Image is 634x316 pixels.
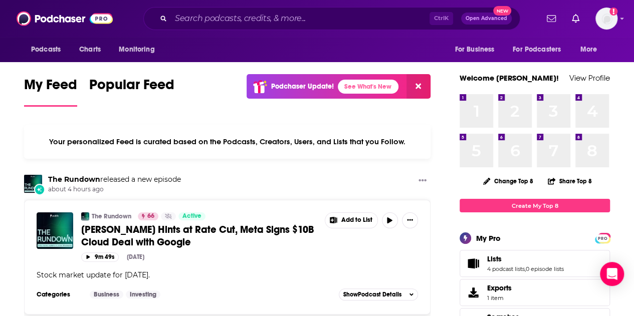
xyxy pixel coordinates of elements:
a: PRO [596,234,608,241]
a: 4 podcast lists [487,265,525,272]
span: 66 [147,211,154,221]
span: [PERSON_NAME] Hints at Rate Cut, Meta Signs $10B Cloud Deal with Google [81,223,314,248]
span: For Business [455,43,494,57]
a: Create My Top 8 [460,199,610,212]
a: View Profile [569,73,610,83]
button: open menu [573,40,610,59]
span: 1 item [487,294,512,301]
a: Business [90,290,123,298]
a: The Rundown [92,212,131,220]
a: Investing [126,290,160,298]
a: Show notifications dropdown [543,10,560,27]
span: For Podcasters [513,43,561,57]
button: Show More Button [325,213,377,228]
div: New Episode [34,184,45,195]
span: My Feed [24,76,77,99]
span: Lists [487,254,502,263]
h3: Categories [37,290,82,298]
a: Welcome [PERSON_NAME]! [460,73,559,83]
a: Lists [463,256,483,270]
button: open menu [24,40,74,59]
span: Add to List [341,216,372,224]
a: Active [178,212,205,220]
div: My Pro [476,233,501,243]
div: [DATE] [127,253,144,260]
button: Show More Button [414,175,431,187]
a: Charts [73,40,107,59]
button: Change Top 8 [477,175,539,187]
button: open menu [112,40,167,59]
span: Exports [487,283,512,292]
span: Exports [463,285,483,299]
span: Stock market update for [DATE]. [37,270,150,279]
span: Popular Feed [89,76,174,99]
div: Open Intercom Messenger [600,262,624,286]
div: Search podcasts, credits, & more... [143,7,520,30]
button: 9m 49s [81,252,119,262]
h3: released a new episode [48,175,181,184]
a: My Feed [24,76,77,107]
img: The Rundown [24,175,42,193]
button: Show profile menu [595,8,617,30]
a: 0 episode lists [526,265,564,272]
span: Charts [79,43,101,57]
a: See What's New [338,80,398,94]
p: Podchaser Update! [271,82,334,91]
svg: Add a profile image [609,8,617,16]
span: New [493,6,511,16]
span: Podcasts [31,43,61,57]
button: Open AdvancedNew [461,13,512,25]
a: Show notifications dropdown [568,10,583,27]
span: Logged in as gmalloy [595,8,617,30]
img: User Profile [595,8,617,30]
span: Lists [460,250,610,277]
a: Popular Feed [89,76,174,107]
img: The Rundown [81,212,89,220]
span: Open Advanced [466,16,507,21]
span: Ctrl K [430,12,453,25]
a: 66 [138,212,158,220]
span: Active [182,211,201,221]
img: Podchaser - Follow, Share and Rate Podcasts [17,9,113,28]
span: Monitoring [119,43,154,57]
button: Share Top 8 [547,171,592,191]
span: Show Podcast Details [343,291,401,298]
button: Show More Button [402,212,418,228]
button: ShowPodcast Details [339,288,418,300]
span: PRO [596,234,608,242]
div: Your personalized Feed is curated based on the Podcasts, Creators, Users, and Lists that you Follow. [24,125,431,159]
span: More [580,43,597,57]
a: The Rundown [48,175,100,184]
a: Lists [487,254,564,263]
a: Exports [460,279,610,306]
a: [PERSON_NAME] Hints at Rate Cut, Meta Signs $10B Cloud Deal with Google [81,223,318,248]
button: open menu [506,40,575,59]
img: Powell Hints at Rate Cut, Meta Signs $10B Cloud Deal with Google [37,212,73,249]
input: Search podcasts, credits, & more... [171,11,430,27]
span: , [525,265,526,272]
span: about 4 hours ago [48,185,181,194]
button: open menu [448,40,507,59]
